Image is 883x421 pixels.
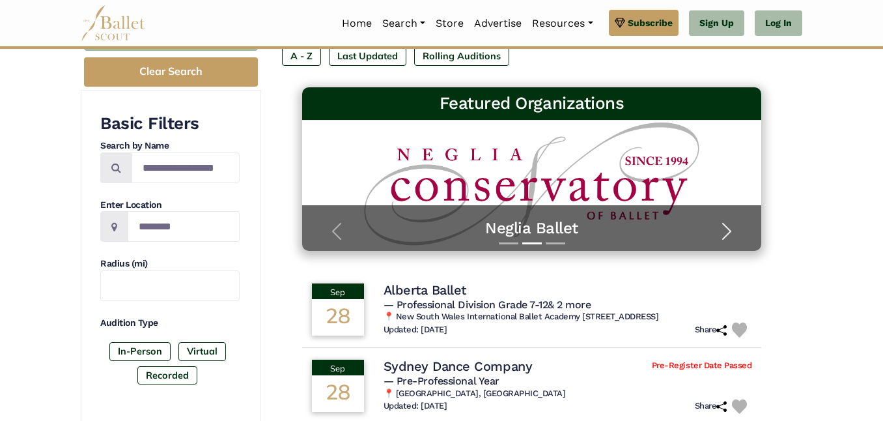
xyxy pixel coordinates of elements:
img: gem.svg [615,16,625,30]
div: 28 [312,375,364,412]
span: — Professional Division Grade 7-12 [384,298,591,311]
input: Search by names... [132,152,240,183]
a: Log In [755,10,802,36]
label: In-Person [109,342,171,360]
h6: Updated: [DATE] [384,401,447,412]
h3: Basic Filters [100,113,240,135]
a: Home [337,10,377,37]
div: Sep [312,360,364,375]
a: Resources [527,10,598,37]
label: Virtual [178,342,226,360]
h4: Alberta Ballet [384,282,466,298]
button: Clear Search [84,57,258,87]
h4: Sydney Dance Company [384,358,532,375]
input: Location [128,211,240,242]
a: Advertise [469,10,527,37]
div: 28 [312,299,364,336]
label: Rolling Auditions [414,47,509,65]
h4: Enter Location [100,199,240,212]
button: Slide 2 [522,236,542,251]
h4: Search by Name [100,139,240,152]
h3: Featured Organizations [313,93,751,115]
h4: Audition Type [100,317,240,330]
span: Subscribe [628,16,673,30]
button: Slide 3 [546,236,565,251]
a: Store [430,10,469,37]
a: Sign Up [689,10,744,36]
h6: 📍 [GEOGRAPHIC_DATA], [GEOGRAPHIC_DATA] [384,388,752,399]
label: A - Z [282,47,321,65]
div: Sep [312,283,364,299]
h6: Share [695,401,727,412]
a: Subscribe [609,10,679,36]
h6: 📍 New South Wales International Ballet Academy [STREET_ADDRESS] [384,312,752,323]
a: Neglia Ballet [315,218,749,239]
a: Search [377,10,430,37]
h4: Radius (mi) [100,257,240,270]
span: Pre-Register Date Passed [652,360,751,371]
a: & 2 more [548,298,591,311]
span: — Pre-Professional Year [384,375,499,387]
button: Slide 1 [499,236,518,251]
label: Recorded [137,366,197,385]
label: Last Updated [329,47,406,65]
h6: Updated: [DATE] [384,325,447,336]
h6: Share [695,325,727,336]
